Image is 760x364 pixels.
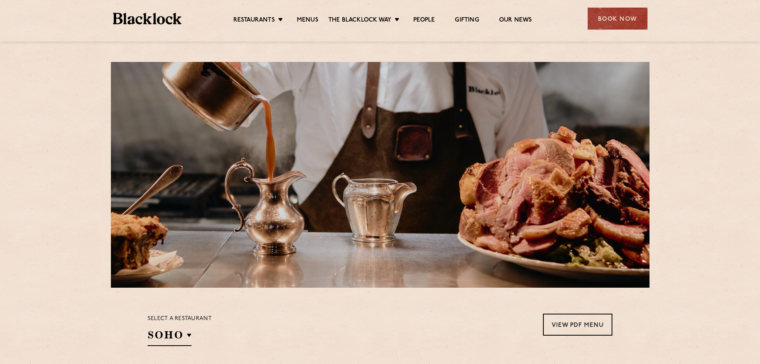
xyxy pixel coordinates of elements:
a: People [413,16,435,25]
a: View PDF Menu [543,314,612,336]
h2: SOHO [148,328,191,346]
p: Select a restaurant [148,314,212,324]
a: Our News [499,16,532,25]
div: Book Now [588,8,647,30]
a: Restaurants [233,16,275,25]
img: BL_Textured_Logo-footer-cropped.svg [113,13,182,24]
a: The Blacklock Way [328,16,391,25]
a: Menus [297,16,318,25]
a: Gifting [455,16,479,25]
